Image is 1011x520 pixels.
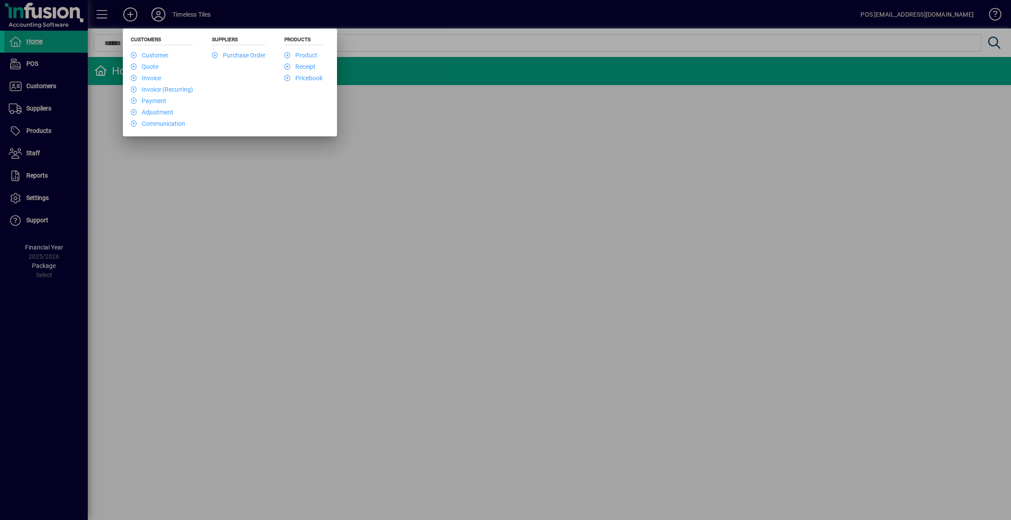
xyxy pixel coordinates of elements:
[212,52,265,59] a: Purchase Order
[131,36,193,45] h5: Customers
[131,86,193,93] a: Invoice (Recurring)
[131,97,166,104] a: Payment
[284,36,323,45] h5: Products
[284,75,323,82] a: Pricebook
[284,52,317,59] a: Product
[131,109,173,116] a: Adjustment
[131,120,185,127] a: Communication
[131,63,158,70] a: Quote
[212,36,265,45] h5: Suppliers
[131,52,168,59] a: Customer
[284,63,315,70] a: Receipt
[131,75,161,82] a: Invoice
